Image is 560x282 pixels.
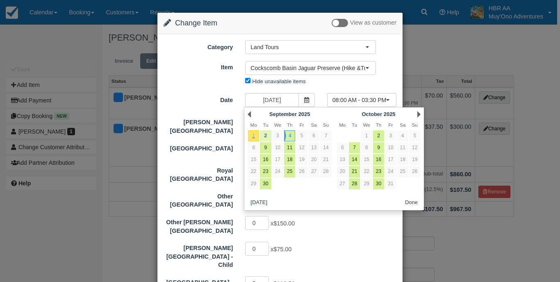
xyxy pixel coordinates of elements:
[363,122,370,127] span: Wednesday
[400,122,405,127] span: Saturday
[311,122,316,127] span: Saturday
[409,130,420,141] a: 5
[245,40,376,54] button: Land Tours
[385,154,396,165] a: 17
[248,198,271,208] button: [DATE]
[296,130,307,141] a: 5
[248,166,259,177] a: 22
[361,178,372,189] a: 29
[250,43,365,51] span: Land Tours
[308,166,319,177] a: 27
[412,122,418,127] span: Sunday
[284,166,295,177] a: 25
[296,142,307,153] a: 12
[337,166,348,177] a: 20
[250,122,257,127] span: Monday
[376,122,382,127] span: Thursday
[272,154,283,165] a: 17
[284,130,295,141] a: 4
[308,142,319,153] a: 13
[260,178,271,189] a: 30
[349,142,360,153] a: 7
[362,111,382,117] span: October
[339,122,346,127] span: Monday
[263,122,268,127] span: Tuesday
[248,154,259,165] a: 15
[248,111,251,118] a: Prev
[245,61,376,75] button: Cockscomb Basin Jaguar Preserve (Hike &Tube) & Mayan Chocol'ha (Chocolate) Tour (20)
[296,166,307,177] a: 26
[260,154,271,165] a: 16
[248,130,259,141] a: 1
[361,142,372,153] a: 8
[273,246,291,252] span: $75.00
[272,142,283,153] a: 10
[327,93,396,107] button: 08:00 AM - 03:30 PM
[271,246,291,252] span: x
[274,122,281,127] span: Wednesday
[320,142,331,153] a: 14
[157,215,239,235] label: Other Hopkins Area Resort
[260,130,271,141] a: 2
[337,154,348,165] a: 13
[320,166,331,177] a: 28
[397,166,408,177] a: 25
[349,166,360,177] a: 21
[349,154,360,165] a: 14
[409,142,420,153] a: 12
[350,20,396,26] span: View as customer
[373,142,384,153] a: 9
[337,178,348,189] a: 27
[157,241,239,269] label: Hopkins Bay Resort - Child
[308,154,319,165] a: 20
[284,142,295,153] a: 11
[298,111,310,117] span: 2025
[175,19,217,27] span: Change Item
[250,64,365,72] span: Cockscomb Basin Jaguar Preserve (Hike &Tube) & Mayan Chocol'ha (Chocolate) Tour (20)
[287,122,293,127] span: Thursday
[272,166,283,177] a: 24
[373,130,384,141] a: 2
[248,142,259,153] a: 8
[272,130,283,141] a: 3
[157,141,239,153] label: Thatch Caye Resort
[409,166,420,177] a: 26
[385,166,396,177] a: 24
[385,130,396,141] a: 3
[385,178,396,189] a: 31
[361,166,372,177] a: 22
[361,154,372,165] a: 15
[337,142,348,153] a: 6
[397,154,408,165] a: 18
[296,154,307,165] a: 19
[373,166,384,177] a: 23
[385,142,396,153] a: 10
[269,111,297,117] span: September
[273,220,295,227] span: $150.00
[332,96,386,104] span: 08:00 AM - 03:30 PM
[245,242,269,256] input: Hopkins Bay Resort - Child
[361,130,372,141] a: 1
[157,40,239,52] label: Category
[252,78,305,84] label: Hide unavailable items
[157,189,239,209] label: Other Placencia Area Resort
[260,166,271,177] a: 23
[320,154,331,165] a: 21
[308,130,319,141] a: 6
[245,216,269,230] input: Other Hopkins Area Resort
[397,142,408,153] a: 11
[157,60,239,72] label: Item
[323,122,329,127] span: Sunday
[320,130,331,141] a: 7
[157,164,239,183] label: Royal Belize
[409,154,420,165] a: 19
[157,115,239,135] label: Hopkins Bay Resort
[284,154,295,165] a: 18
[417,111,421,118] a: Next
[271,220,295,227] span: x
[373,178,384,189] a: 30
[352,122,357,127] span: Tuesday
[373,154,384,165] a: 16
[260,142,271,153] a: 9
[157,93,239,105] label: Date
